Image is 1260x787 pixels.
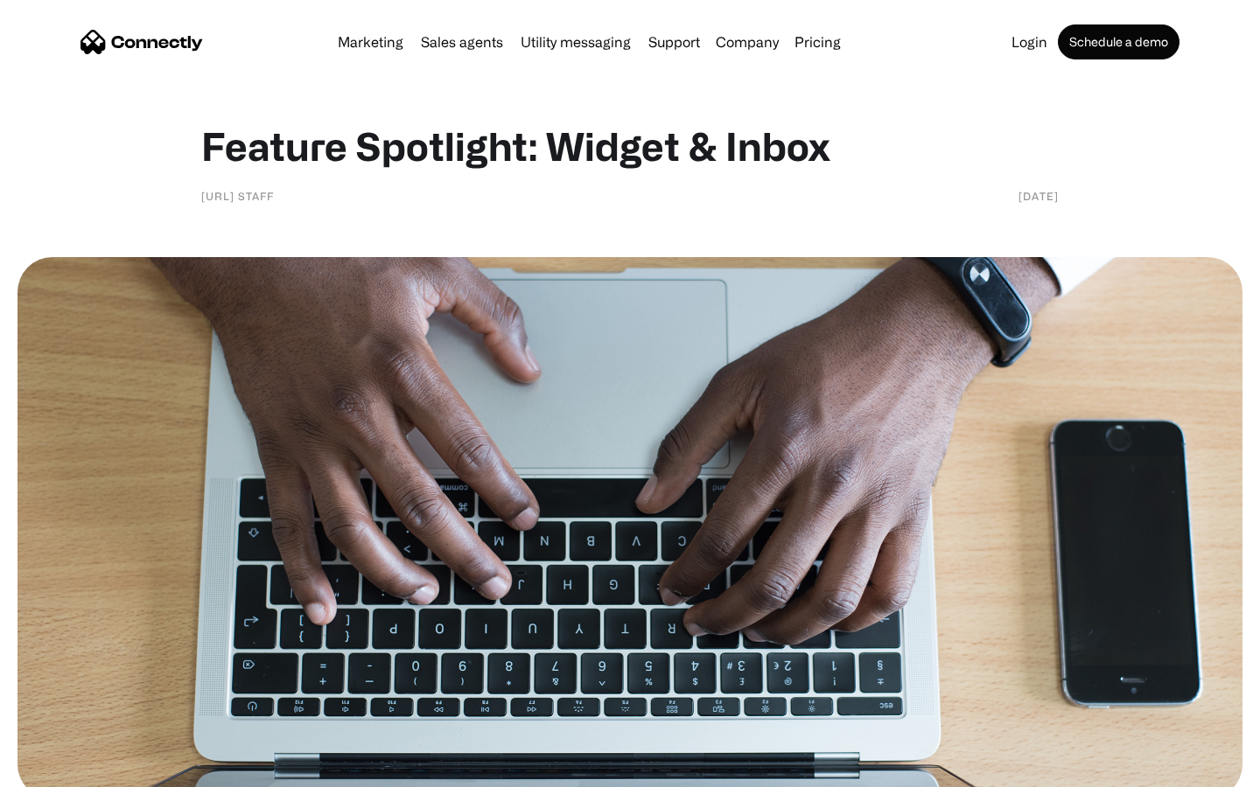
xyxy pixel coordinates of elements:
a: Support [641,35,707,49]
a: home [80,29,203,55]
a: Sales agents [414,35,510,49]
ul: Language list [35,756,105,781]
a: Login [1004,35,1054,49]
h1: Feature Spotlight: Widget & Inbox [201,122,1059,170]
a: Utility messaging [514,35,638,49]
a: Marketing [331,35,410,49]
div: [DATE] [1018,187,1059,205]
div: [URL] staff [201,187,274,205]
a: Schedule a demo [1058,24,1179,59]
div: Company [716,30,779,54]
div: Company [710,30,784,54]
aside: Language selected: English [17,756,105,781]
a: Pricing [787,35,848,49]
